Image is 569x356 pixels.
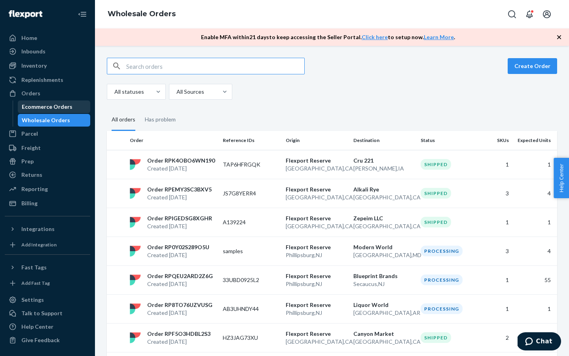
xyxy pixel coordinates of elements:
[147,243,209,251] p: Order RP0Y02S289O5U
[286,186,347,193] p: Flexport Reserve
[130,217,141,228] img: flexport logo
[286,214,347,222] p: Flexport Reserve
[74,6,90,22] button: Close Navigation
[147,280,213,288] p: Created [DATE]
[5,197,90,210] a: Billing
[223,247,279,255] p: samples
[5,169,90,181] a: Returns
[21,185,48,193] div: Reporting
[21,296,44,304] div: Settings
[223,276,279,284] p: 33UBD0925L2
[147,214,212,222] p: Order RPIGEDSG8XGHR
[5,32,90,44] a: Home
[481,265,512,294] td: 1
[21,309,63,317] div: Talk to Support
[504,6,520,22] button: Open Search Box
[18,100,91,113] a: Ecommerce Orders
[353,330,415,338] p: Canyon Market
[5,87,90,100] a: Orders
[18,114,91,127] a: Wholesale Orders
[417,131,480,150] th: Status
[5,307,90,320] button: Talk to Support
[421,159,451,170] div: Shipped
[5,142,90,154] a: Freight
[5,127,90,140] a: Parcel
[286,309,347,317] p: Phillipsburg , NJ
[130,332,141,343] img: flexport logo
[512,131,557,150] th: Expected Units
[147,309,212,317] p: Created [DATE]
[147,272,213,280] p: Order RPQEU2ARD2Z6G
[130,303,141,314] img: flexport logo
[286,272,347,280] p: Flexport Reserve
[353,157,415,165] p: Cru 221
[353,193,415,201] p: [GEOGRAPHIC_DATA] , CA
[147,193,212,201] p: Created [DATE]
[147,186,212,193] p: Order RPEMY3SC3BXV5
[481,237,512,265] td: 3
[286,222,347,230] p: [GEOGRAPHIC_DATA] , CA
[512,150,557,179] td: 1
[21,62,47,70] div: Inventory
[108,9,176,18] a: Wholesale Orders
[421,332,451,343] div: Shipped
[421,188,451,199] div: Shipped
[21,336,60,344] div: Give Feedback
[512,265,557,294] td: 55
[286,165,347,172] p: [GEOGRAPHIC_DATA] , CA
[424,34,454,40] a: Learn More
[421,217,451,227] div: Shipped
[353,280,415,288] p: Secaucus , NJ
[353,214,415,222] p: Zepeim LLC
[481,179,512,208] td: 3
[286,251,347,259] p: Phillipsburg , NJ
[220,131,283,150] th: Reference IDs
[223,189,279,197] p: JS7G8YERR4
[21,323,53,331] div: Help Center
[223,305,279,313] p: AB3UHNDY44
[481,294,512,323] td: 1
[201,33,455,41] p: Enable MFA within 21 days to keep accessing the Seller Portal. to setup now. .
[5,239,90,251] a: Add Integration
[112,109,135,131] div: All orders
[5,74,90,86] a: Replenishments
[21,280,50,286] div: Add Fast Tag
[147,222,212,230] p: Created [DATE]
[512,323,557,352] td: 2
[481,150,512,179] td: 1
[353,251,415,259] p: [GEOGRAPHIC_DATA] , MD
[130,159,141,170] img: flexport logo
[5,277,90,290] a: Add Fast Tag
[21,157,34,165] div: Prep
[5,294,90,306] a: Settings
[5,261,90,274] button: Fast Tags
[101,3,182,26] ol: breadcrumbs
[512,208,557,237] td: 1
[9,10,42,18] img: Flexport logo
[5,183,90,195] a: Reporting
[130,246,141,257] img: flexport logo
[508,58,557,74] button: Create Order
[21,47,46,55] div: Inbounds
[223,161,279,169] p: TAP6HFRGQK
[5,334,90,347] button: Give Feedback
[421,275,463,285] div: Processing
[421,246,463,256] div: Processing
[147,251,209,259] p: Created [DATE]
[353,309,415,317] p: [GEOGRAPHIC_DATA] , AR
[554,158,569,198] span: Help Center
[21,34,37,42] div: Home
[286,301,347,309] p: Flexport Reserve
[512,179,557,208] td: 4
[21,89,40,97] div: Orders
[421,303,463,314] div: Processing
[5,223,90,235] button: Integrations
[539,6,555,22] button: Open account menu
[21,225,55,233] div: Integrations
[147,301,212,309] p: Order RP8TO76UZVUSG
[130,188,141,199] img: flexport logo
[223,218,279,226] p: A139224
[21,171,42,179] div: Returns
